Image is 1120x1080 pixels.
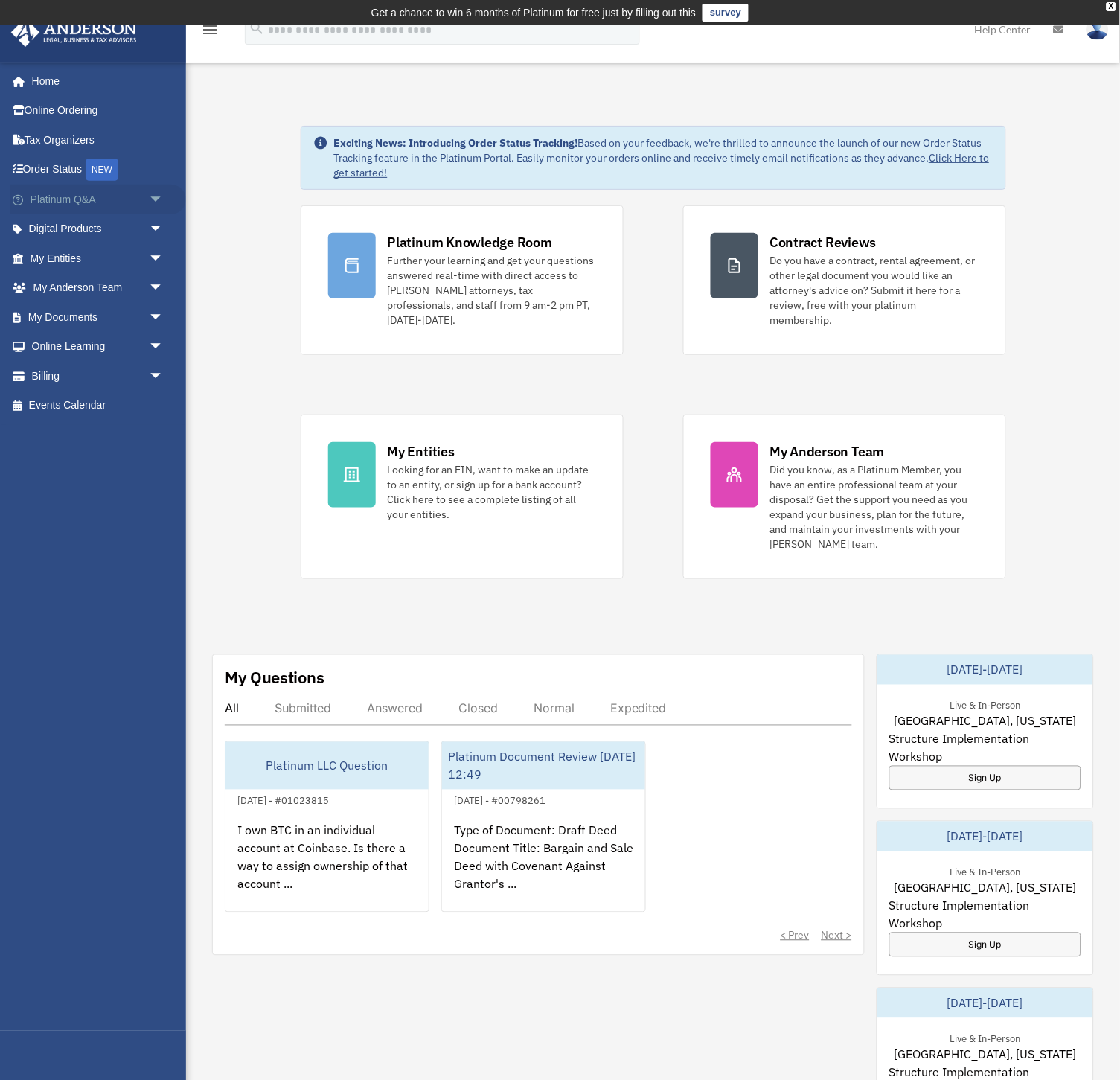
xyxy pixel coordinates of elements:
[10,66,179,96] a: Home
[10,302,186,332] a: My Documentsarrow_drop_down
[894,1046,1076,1064] span: [GEOGRAPHIC_DATA], [US_STATE]
[889,730,1081,766] span: Structure Implementation Workshop
[10,125,186,155] a: Tax Organizers
[301,415,624,579] a: My Entities Looking for an EIN, want to make an update to an entity, or sign up for a bank accoun...
[938,697,1032,712] div: Live & In-Person
[10,96,186,126] a: Online Ordering
[770,462,979,552] div: Did you know, as a Platinum Member, you have an entire professional team at your disposal? Get th...
[1087,19,1109,40] img: User Pic
[877,655,1093,685] div: [DATE]-[DATE]
[201,21,219,39] i: menu
[225,810,429,926] div: I own BTC in an individual account at Coinbase. Is there a way to assign ownership of that accoun...
[894,712,1076,730] span: [GEOGRAPHIC_DATA], [US_STATE]
[889,766,1081,790] a: Sign Up
[442,810,645,926] div: Type of Document: Draft Deed Document Title: Bargain and Sale Deed with Covenant Against Grantor'...
[371,4,697,22] div: Get a chance to win 6 months of Platinum for free just by filling out this
[334,151,990,179] a: Click Here to get started!
[877,822,1093,851] div: [DATE]-[DATE]
[10,391,186,421] a: Events Calendar
[367,701,423,716] div: Answered
[149,185,179,215] span: arrow_drop_down
[334,136,578,150] strong: Exciting News: Introducing Order Status Tracking!
[149,361,179,392] span: arrow_drop_down
[275,701,331,716] div: Submitted
[770,442,885,461] div: My Anderson Team
[877,988,1093,1018] div: [DATE]-[DATE]
[1107,2,1116,11] div: close
[7,18,141,47] img: Anderson Advisors Platinum Portal
[149,302,179,333] span: arrow_drop_down
[201,26,219,39] a: menu
[225,742,429,790] div: Platinum LLC Question
[10,185,186,214] a: Platinum Q&Aarrow_drop_down
[458,701,498,716] div: Closed
[225,701,239,716] div: All
[10,361,186,391] a: Billingarrow_drop_down
[301,205,624,355] a: Platinum Knowledge Room Further your learning and get your questions answered real-time with dire...
[10,214,186,244] a: Digital Productsarrow_drop_down
[683,205,1006,355] a: Contract Reviews Do you have a contract, rental agreement, or other legal document you would like...
[10,155,186,185] a: Order StatusNEW
[225,792,341,808] div: [DATE] - #01023815
[388,233,553,252] div: Platinum Knowledge Room
[388,462,596,522] div: Looking for an EIN, want to make an update to an entity, or sign up for a bank account? Click her...
[442,742,645,790] div: Platinum Document Review [DATE] 12:49
[889,897,1081,933] span: Structure Implementation Workshop
[10,243,186,273] a: My Entitiesarrow_drop_down
[149,273,179,304] span: arrow_drop_down
[894,879,1076,897] span: [GEOGRAPHIC_DATA], [US_STATE]
[938,1030,1032,1046] div: Live & In-Person
[249,20,265,36] i: search
[770,253,979,327] div: Do you have a contract, rental agreement, or other legal document you would like an attorney's ad...
[149,243,179,274] span: arrow_drop_down
[86,159,118,181] div: NEW
[10,332,186,362] a: Online Learningarrow_drop_down
[889,933,1081,957] a: Sign Up
[149,332,179,362] span: arrow_drop_down
[225,667,324,689] div: My Questions
[534,701,575,716] div: Normal
[10,273,186,303] a: My Anderson Teamarrow_drop_down
[770,233,877,252] div: Contract Reviews
[683,415,1006,579] a: My Anderson Team Did you know, as a Platinum Member, you have an entire professional team at your...
[225,741,429,913] a: Platinum LLC Question[DATE] - #01023815I own BTC in an individual account at Coinbase. Is there a...
[334,135,993,180] div: Based on your feedback, we're thrilled to announce the launch of our new Order Status Tracking fe...
[388,442,455,461] div: My Entities
[441,741,646,913] a: Platinum Document Review [DATE] 12:49[DATE] - #00798261Type of Document: Draft Deed Document Titl...
[703,4,749,22] a: survey
[610,701,667,716] div: Expedited
[938,863,1032,879] div: Live & In-Person
[388,253,596,327] div: Further your learning and get your questions answered real-time with direct access to [PERSON_NAM...
[149,214,179,245] span: arrow_drop_down
[442,792,557,808] div: [DATE] - #00798261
